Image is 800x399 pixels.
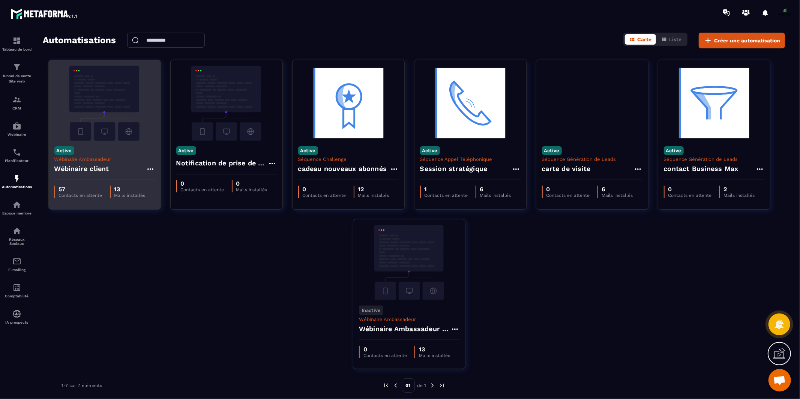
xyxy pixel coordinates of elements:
[359,324,450,334] h4: Wébinaire Ambassadeur - Copy
[236,180,267,187] p: 0
[12,283,21,292] img: accountant
[724,186,755,193] p: 2
[2,159,32,163] p: Planificateur
[419,346,450,353] p: 13
[54,146,74,155] p: Active
[181,180,224,187] p: 0
[2,294,32,298] p: Comptabilité
[12,95,21,104] img: formation
[176,66,277,141] img: automation-background
[417,382,426,388] p: de 1
[62,383,102,388] p: 1-7 sur 7 éléments
[359,225,459,300] img: automation-background
[664,66,764,141] img: automation-background
[542,146,562,155] p: Active
[358,186,389,193] p: 12
[2,195,32,221] a: automationsautomationsEspace membre
[363,353,407,358] p: Contacts en attente
[542,66,642,141] img: automation-background
[546,193,590,198] p: Contacts en attente
[542,163,591,174] h4: carte de visite
[54,163,109,174] h4: Wébinaire client
[12,121,21,130] img: automations
[54,156,155,162] p: Wébinaire Ambassadeur
[43,33,116,48] h2: Automatisations
[12,36,21,45] img: formation
[392,382,399,389] img: prev
[438,382,445,389] img: next
[2,251,32,277] a: emailemailE-mailing
[2,185,32,189] p: Automatisations
[546,186,590,193] p: 0
[625,34,656,45] button: Carte
[425,193,468,198] p: Contacts en attente
[181,187,224,192] p: Contacts en attente
[2,320,32,324] p: IA prospects
[602,193,633,198] p: Mails installés
[2,116,32,142] a: automationsautomationsWebinaire
[12,226,21,235] img: social-network
[2,90,32,116] a: formationformationCRM
[59,186,102,193] p: 57
[714,37,780,44] span: Créer une automatisation
[637,36,651,42] span: Carte
[11,7,78,20] img: logo
[363,346,407,353] p: 0
[359,316,459,322] p: Wébinaire Ambassadeur
[2,211,32,215] p: Espace membre
[2,268,32,272] p: E-mailing
[664,146,684,155] p: Active
[2,47,32,51] p: Tableau de bord
[114,186,146,193] p: 13
[724,193,755,198] p: Mails installés
[298,146,318,155] p: Active
[236,187,267,192] p: Mails installés
[303,193,346,198] p: Contacts en attente
[12,309,21,318] img: automations
[664,156,764,162] p: Séquence Génération de Leads
[402,378,415,393] p: 01
[383,382,390,389] img: prev
[2,168,32,195] a: automationsautomationsAutomatisations
[480,186,511,193] p: 6
[542,156,642,162] p: Séquence Génération de Leads
[480,193,511,198] p: Mails installés
[602,186,633,193] p: 6
[668,193,712,198] p: Contacts en attente
[768,369,791,391] a: Ouvrir le chat
[359,306,383,315] p: Inactive
[12,63,21,72] img: formation
[54,66,155,141] img: automation-background
[114,193,146,198] p: Mails installés
[59,193,102,198] p: Contacts en attente
[429,382,436,389] img: next
[420,146,440,155] p: Active
[699,33,785,48] button: Créer une automatisation
[669,36,681,42] span: Liste
[303,186,346,193] p: 0
[420,163,488,174] h4: Session stratégique
[664,163,738,174] h4: contact Business Max
[2,73,32,84] p: Tunnel de vente Site web
[419,353,450,358] p: Mails installés
[358,193,389,198] p: Mails installés
[2,237,32,246] p: Réseaux Sociaux
[668,186,712,193] p: 0
[176,146,196,155] p: Active
[2,106,32,110] p: CRM
[2,277,32,304] a: accountantaccountantComptabilité
[420,66,521,141] img: automation-background
[12,200,21,209] img: automations
[2,57,32,90] a: formationformationTunnel de vente Site web
[12,257,21,266] img: email
[12,148,21,157] img: scheduler
[176,158,268,168] h4: Notification de prise de RDV
[2,142,32,168] a: schedulerschedulerPlanificateur
[298,163,387,174] h4: cadeau nouveaux abonnés
[2,221,32,251] a: social-networksocial-networkRéseaux Sociaux
[298,66,399,141] img: automation-background
[2,31,32,57] a: formationformationTableau de bord
[2,132,32,136] p: Webinaire
[420,156,521,162] p: Séquence Appel Téléphonique
[425,186,468,193] p: 1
